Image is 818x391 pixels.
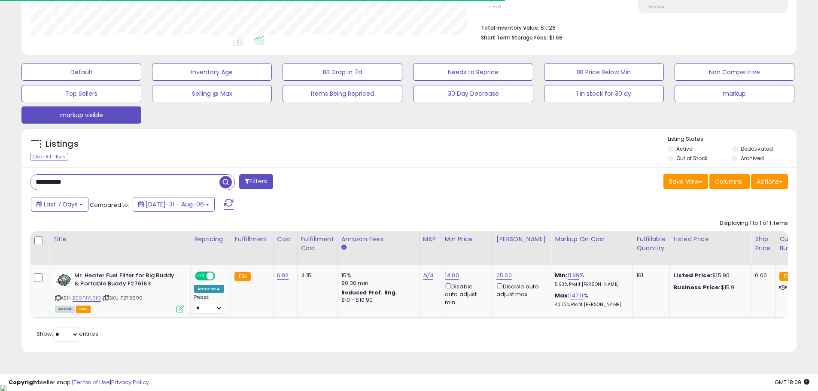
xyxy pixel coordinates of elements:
[489,4,501,9] small: Prev: 0
[413,85,533,102] button: 30 Day Decrease
[341,279,413,287] div: $0.30 min
[76,306,91,313] span: FBA
[481,22,782,32] li: $1,128
[196,273,207,280] span: ON
[673,284,745,291] div: $15.9
[341,244,347,252] small: Amazon Fees.
[568,271,580,280] a: 11.99
[234,272,250,281] small: FBA
[194,285,224,293] div: Amazon AI
[73,294,101,302] a: B00PJYL9IO
[555,282,626,288] p: 5.93% Profit [PERSON_NAME]
[445,235,489,244] div: Min Price
[445,282,486,306] div: Disable auto adjust min
[715,177,742,186] span: Columns
[283,64,402,81] button: BB Drop in 7d
[673,272,745,279] div: $15.90
[9,379,149,387] div: seller snap | |
[636,272,663,279] div: 161
[21,106,141,124] button: markup visible
[555,271,568,279] b: Min:
[55,306,75,313] span: All listings currently available for purchase on Amazon
[481,34,548,41] b: Short Term Storage Fees:
[741,155,764,162] label: Archived
[21,64,141,81] button: Default
[31,197,88,212] button: Last 7 Days
[544,85,664,102] button: 1 in stock for 30 dy
[90,201,129,209] span: Compared to:
[496,235,547,244] div: [PERSON_NAME]
[55,272,72,289] img: 31CXJ4p+39L._SL40_.jpg
[720,219,788,227] div: Displaying 1 to 1 of 1 items
[146,200,204,209] span: [DATE]-31 - Aug-06
[283,85,402,102] button: Items Being Repriced
[676,155,708,162] label: Out of Stock
[423,235,438,244] div: MAP
[668,135,797,143] p: Listing States:
[133,197,215,212] button: [DATE]-31 - Aug-06
[445,271,459,280] a: 14.00
[341,272,413,279] div: 15%
[73,378,110,386] a: Terms of Use
[36,330,98,338] span: Show: entries
[481,24,539,31] b: Total Inventory Value:
[779,272,795,281] small: FBA
[555,291,570,300] b: Max:
[555,302,626,308] p: 40.72% Profit [PERSON_NAME]
[673,271,712,279] b: Listed Price:
[234,235,269,244] div: Fulfillment
[755,272,769,279] div: 0.00
[555,235,629,244] div: Markup on Cost
[496,271,512,280] a: 25.00
[551,231,633,265] th: The percentage added to the cost of goods (COGS) that forms the calculator for Min & Max prices.
[194,235,227,244] div: Repricing
[570,291,584,300] a: 147.11
[152,64,272,81] button: Inventory Age
[74,272,179,290] b: Mr. Heater Fuel Filter for Big Buddy & Portable Buddy F276163
[755,235,772,253] div: Ship Price
[53,235,187,244] div: Title
[413,64,533,81] button: Needs to Reprice
[111,378,149,386] a: Privacy Policy
[301,272,331,279] div: 4.15
[152,85,272,102] button: Selling @ Max
[239,174,273,189] button: Filters
[423,271,433,280] a: N/A
[663,174,708,189] button: Save View
[496,282,544,298] div: Disable auto adjust max
[30,153,68,161] div: Clear All Filters
[102,294,143,301] span: | SKU: F273699
[673,235,748,244] div: Listed Price
[676,145,692,152] label: Active
[341,235,416,244] div: Amazon Fees
[46,138,79,150] h5: Listings
[751,174,788,189] button: Actions
[544,64,664,81] button: BB Price Below Min
[214,273,228,280] span: OFF
[648,4,664,9] small: Prev: N/A
[341,297,413,304] div: $10 - $10.90
[21,85,141,102] button: Top Sellers
[44,200,78,209] span: Last 7 Days
[775,378,809,386] span: 2025-08-14 18:09 GMT
[673,283,721,291] b: Business Price:
[709,174,750,189] button: Columns
[277,235,294,244] div: Cost
[549,33,563,42] span: $1.68
[341,289,398,296] b: Reduced Prof. Rng.
[675,85,794,102] button: markup
[555,272,626,288] div: %
[675,64,794,81] button: Non Competitive
[636,235,666,253] div: Fulfillable Quantity
[55,272,184,312] div: ASIN:
[741,145,773,152] label: Deactivated
[277,271,289,280] a: 6.92
[194,294,224,314] div: Preset:
[555,292,626,308] div: %
[301,235,334,253] div: Fulfillment Cost
[9,378,40,386] strong: Copyright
